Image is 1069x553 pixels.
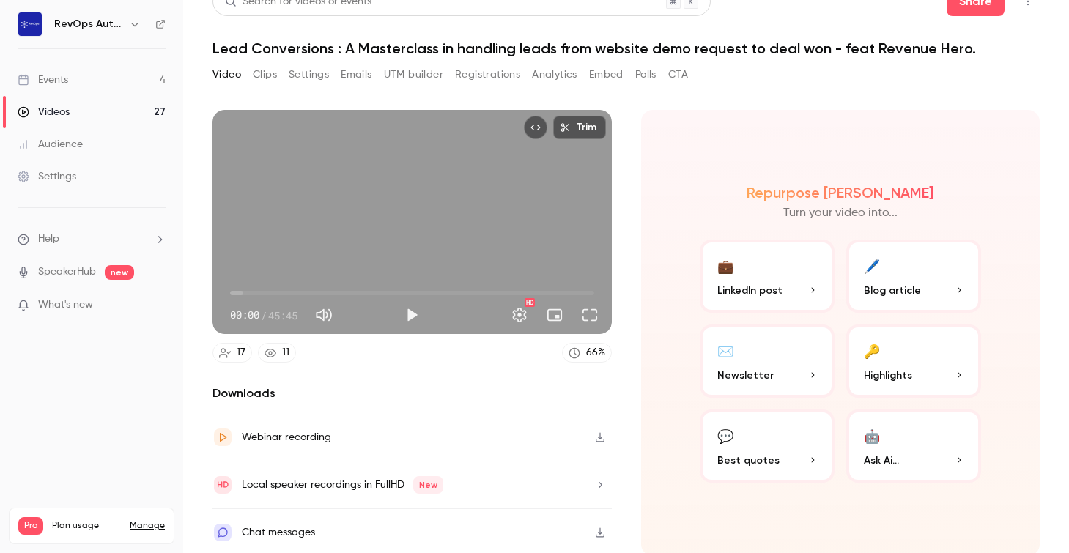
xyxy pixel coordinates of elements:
[212,40,1040,57] h1: Lead Conversions : A Masterclass in handling leads from website demo request to deal won - feat R...
[668,63,688,86] button: CTA
[525,298,535,307] div: HD
[38,231,59,247] span: Help
[242,524,315,541] div: Chat messages
[212,343,252,363] a: 17
[38,297,93,313] span: What's new
[700,324,835,398] button: ✉️Newsletter
[455,63,520,86] button: Registrations
[38,264,96,280] a: SpeakerHub
[717,283,783,298] span: LinkedIn post
[553,116,606,139] button: Trim
[747,184,933,201] h2: Repurpose [PERSON_NAME]
[268,308,297,323] span: 45:45
[230,308,297,323] div: 00:00
[524,116,547,139] button: Embed video
[258,343,296,363] a: 11
[846,324,981,398] button: 🔑Highlights
[18,137,83,152] div: Audience
[105,265,134,280] span: new
[18,517,43,535] span: Pro
[589,63,624,86] button: Embed
[575,300,604,330] button: Full screen
[261,308,267,323] span: /
[846,240,981,313] button: 🖊️Blog article
[54,17,123,31] h6: RevOps Automated
[18,12,42,36] img: RevOps Automated
[717,453,780,468] span: Best quotes
[864,368,912,383] span: Highlights
[717,424,733,447] div: 💬
[130,520,165,532] a: Manage
[212,385,612,402] h2: Downloads
[289,63,329,86] button: Settings
[717,368,774,383] span: Newsletter
[700,409,835,483] button: 💬Best quotes
[52,520,121,532] span: Plan usage
[505,300,534,330] button: Settings
[635,63,656,86] button: Polls
[700,240,835,313] button: 💼LinkedIn post
[212,63,241,86] button: Video
[864,339,880,362] div: 🔑
[540,300,569,330] button: Turn on miniplayer
[384,63,443,86] button: UTM builder
[230,308,259,323] span: 00:00
[397,300,426,330] button: Play
[148,299,166,312] iframe: Noticeable Trigger
[864,283,921,298] span: Blog article
[864,453,899,468] span: Ask Ai...
[783,204,898,222] p: Turn your video into...
[18,73,68,87] div: Events
[717,254,733,277] div: 💼
[586,345,605,360] div: 66 %
[864,424,880,447] div: 🤖
[309,300,339,330] button: Mute
[717,339,733,362] div: ✉️
[562,343,612,363] a: 66%
[18,231,166,247] li: help-dropdown-opener
[864,254,880,277] div: 🖊️
[242,428,331,446] div: Webinar recording
[253,63,277,86] button: Clips
[341,63,371,86] button: Emails
[18,105,70,119] div: Videos
[282,345,289,360] div: 11
[242,476,443,494] div: Local speaker recordings in FullHD
[532,63,577,86] button: Analytics
[846,409,981,483] button: 🤖Ask Ai...
[237,345,245,360] div: 17
[18,169,76,184] div: Settings
[413,476,443,494] span: New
